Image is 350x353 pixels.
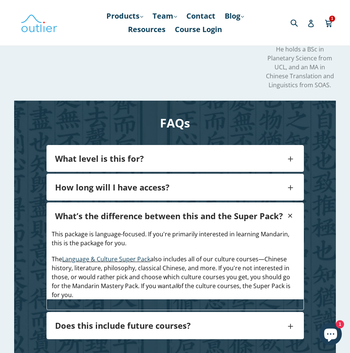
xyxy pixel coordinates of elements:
a: 1 [325,14,333,31]
p: This package is language-focused. If you're primarily interested in learning Mandarin, this is th... [52,230,298,248]
h4: What’s the difference between this and the Super Pack? [55,211,286,221]
span: 1 [329,16,335,21]
h2: FAQs [14,115,336,131]
a: Team [149,9,181,23]
input: Search [289,15,309,30]
p: The also includes all of our culture courses—Chinese history, literature, philosophy, classical C... [52,255,298,299]
em: all [171,282,178,290]
h4: How long will I have access? [55,182,286,192]
a: Contact [183,9,219,23]
a: Course Login [171,23,226,36]
inbox-online-store-chat: Shopify online store chat [317,323,344,347]
h4: Does this include future courses? [55,321,286,330]
img: Outlier Linguistics [20,12,58,34]
h4: What level is this for? [55,154,286,163]
a: Resources [124,23,169,36]
a: Blog [221,9,248,23]
a: Products [103,9,147,23]
a: Language & Culture Super Pack [62,255,150,263]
